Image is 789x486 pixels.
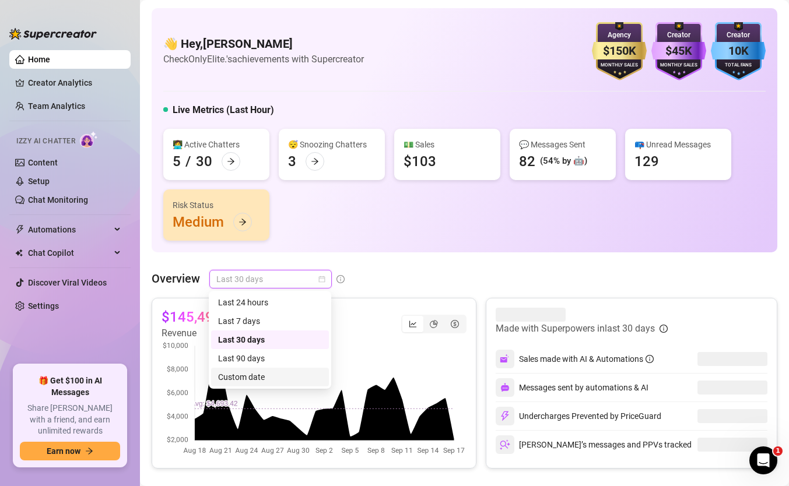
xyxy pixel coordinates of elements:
[318,276,325,283] span: calendar
[211,368,329,386] div: Custom date
[15,225,24,234] span: thunderbolt
[500,411,510,421] img: svg%3e
[634,138,722,151] div: 📪 Unread Messages
[711,42,766,60] div: 10K
[28,220,111,239] span: Automations
[47,446,80,456] span: Earn now
[163,36,364,52] h4: 👋 Hey, [PERSON_NAME]
[592,22,647,80] img: gold-badge-CigiZidd.svg
[651,42,706,60] div: $45K
[401,315,467,333] div: segmented control
[162,308,222,326] article: $145,496
[211,293,329,312] div: Last 24 hours
[216,270,325,288] span: Last 30 days
[196,152,212,171] div: 30
[336,275,345,283] span: info-circle
[20,375,120,398] span: 🎁 Get $100 in AI Messages
[592,42,647,60] div: $150K
[311,157,319,165] span: arrow-right
[163,52,364,66] article: Check OnlyElite.'s achievements with Supercreator
[80,131,98,148] img: AI Chatter
[651,62,706,69] div: Monthly Sales
[749,446,777,474] iframe: Intercom live chat
[162,326,244,340] article: Revenue
[404,138,491,151] div: 💵 Sales
[85,447,93,455] span: arrow-right
[28,55,50,64] a: Home
[211,312,329,330] div: Last 7 days
[651,22,706,80] img: purple-badge-B9DA21FR.svg
[519,138,606,151] div: 💬 Messages Sent
[500,354,510,364] img: svg%3e
[28,177,50,186] a: Setup
[218,371,322,383] div: Custom date
[20,442,120,460] button: Earn nowarrow-right
[218,296,322,309] div: Last 24 hours
[634,152,659,171] div: 129
[711,62,766,69] div: Total Fans
[500,383,510,392] img: svg%3e
[404,152,436,171] div: $103
[9,28,97,40] img: logo-BBDzfeDw.svg
[15,249,23,257] img: Chat Copilot
[20,403,120,437] span: Share [PERSON_NAME] with a friend, and earn unlimited rewards
[211,349,329,368] div: Last 90 days
[451,320,459,328] span: dollar-circle
[173,103,274,117] h5: Live Metrics (Last Hour)
[28,244,111,262] span: Chat Copilot
[540,154,587,168] div: (54% by 🤖)
[592,62,647,69] div: Monthly Sales
[646,355,654,363] span: info-circle
[173,152,181,171] div: 5
[519,353,654,365] div: Sales made with AI & Automations
[218,333,322,346] div: Last 30 days
[16,136,75,147] span: Izzy AI Chatter
[288,138,376,151] div: 😴 Snoozing Chatters
[660,325,668,333] span: info-circle
[409,320,417,328] span: line-chart
[592,30,647,41] div: Agency
[496,407,661,425] div: Undercharges Prevented by PriceGuard
[211,330,329,349] div: Last 30 days
[711,22,766,80] img: blue-badge-DgoSNQY1.svg
[496,378,648,397] div: Messages sent by automations & AI
[500,439,510,450] img: svg%3e
[239,218,247,226] span: arrow-right
[288,152,296,171] div: 3
[430,320,438,328] span: pie-chart
[173,199,260,212] div: Risk Status
[28,301,59,311] a: Settings
[218,315,322,327] div: Last 7 days
[773,446,783,456] span: 1
[496,435,692,454] div: [PERSON_NAME]’s messages and PPVs tracked
[152,270,200,287] article: Overview
[711,30,766,41] div: Creator
[28,195,88,205] a: Chat Monitoring
[28,101,85,111] a: Team Analytics
[28,73,121,92] a: Creator Analytics
[651,30,706,41] div: Creator
[28,278,107,287] a: Discover Viral Videos
[218,352,322,365] div: Last 90 days
[28,158,58,167] a: Content
[496,322,655,336] article: Made with Superpowers in last 30 days
[173,138,260,151] div: 👩‍💻 Active Chatters
[519,152,535,171] div: 82
[227,157,235,165] span: arrow-right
